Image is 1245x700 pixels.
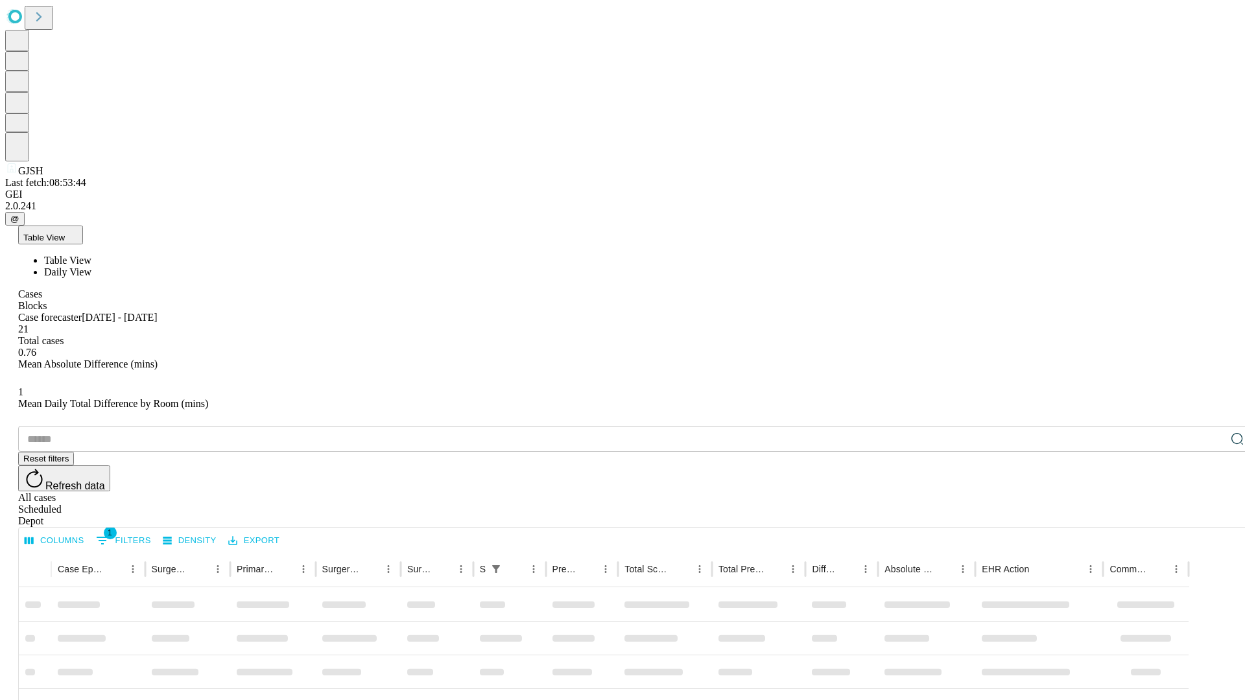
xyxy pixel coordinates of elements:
button: Sort [672,560,691,578]
div: 2.0.241 [5,200,1240,212]
span: Reset filters [23,454,69,463]
div: 1 active filter [487,560,505,578]
div: Case Epic Id [58,564,104,574]
div: EHR Action [982,564,1029,574]
button: Menu [1082,560,1100,578]
span: 0.76 [18,347,36,358]
button: Sort [434,560,452,578]
div: Primary Service [237,564,274,574]
button: Reset filters [18,452,74,465]
button: Menu [209,560,227,578]
div: Surgery Name [322,564,360,574]
button: Menu [784,560,802,578]
button: Sort [506,560,525,578]
span: Table View [23,233,65,242]
button: Menu [294,560,313,578]
span: Refresh data [45,480,105,491]
span: Daily View [44,266,91,277]
span: Table View [44,255,91,266]
button: Menu [124,560,142,578]
span: Total cases [18,335,64,346]
div: Surgery Date [407,564,433,574]
button: Sort [838,560,857,578]
button: Export [225,531,283,551]
div: Total Scheduled Duration [624,564,671,574]
span: 1 [104,526,117,539]
div: Total Predicted Duration [718,564,765,574]
div: Surgeon Name [152,564,189,574]
span: Mean Absolute Difference (mins) [18,358,158,369]
button: Show filters [93,530,154,551]
button: Menu [379,560,397,578]
button: Sort [106,560,124,578]
button: Menu [597,560,615,578]
button: Select columns [21,531,88,551]
button: Menu [452,560,470,578]
span: 1 [18,386,23,397]
button: Sort [191,560,209,578]
span: Case forecaster [18,312,82,323]
button: Menu [691,560,709,578]
button: Sort [276,560,294,578]
div: Comments [1109,564,1147,574]
span: 21 [18,323,29,334]
button: Menu [1167,560,1185,578]
button: Sort [578,560,597,578]
button: Sort [936,560,954,578]
button: Density [160,531,220,551]
button: Menu [525,560,543,578]
span: GJSH [18,165,43,176]
button: Show filters [487,560,505,578]
span: Mean Daily Total Difference by Room (mins) [18,398,208,409]
button: Sort [361,560,379,578]
button: Menu [857,560,875,578]
button: Sort [766,560,784,578]
button: Sort [1030,560,1049,578]
button: Menu [954,560,972,578]
span: Last fetch: 08:53:44 [5,177,86,188]
span: @ [10,214,19,224]
button: Table View [18,226,83,244]
button: Refresh data [18,465,110,491]
button: Sort [1149,560,1167,578]
button: @ [5,212,25,226]
div: Absolute Difference [884,564,934,574]
div: Predicted In Room Duration [552,564,578,574]
div: Scheduled In Room Duration [480,564,486,574]
span: [DATE] - [DATE] [82,312,157,323]
div: GEI [5,189,1240,200]
div: Difference [812,564,837,574]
